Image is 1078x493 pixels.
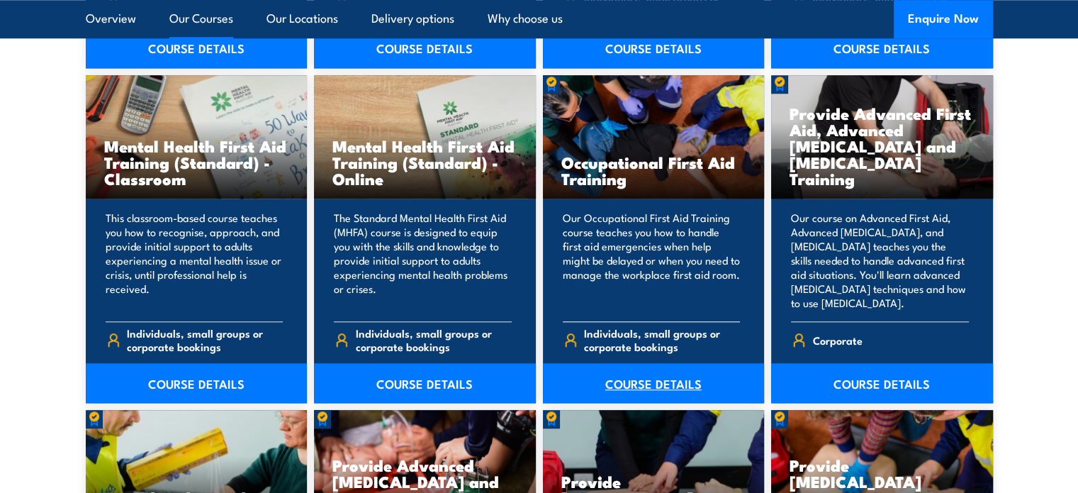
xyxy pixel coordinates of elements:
[543,363,765,403] a: COURSE DETAILS
[332,138,517,187] h3: Mental Health First Aid Training (Standard) - Online
[771,363,993,403] a: COURSE DETAILS
[584,326,740,353] span: Individuals, small groups or corporate bookings
[563,211,741,310] p: Our Occupational First Aid Training course teaches you how to handle first aid emergencies when h...
[314,363,536,403] a: COURSE DETAILS
[314,28,536,68] a: COURSE DETAILS
[104,138,289,187] h3: Mental Health First Aid Training (Standard) - Classroom
[771,28,993,68] a: COURSE DETAILS
[561,154,746,187] h3: Occupational First Aid Training
[790,105,975,187] h3: Provide Advanced First Aid, Advanced [MEDICAL_DATA] and [MEDICAL_DATA] Training
[86,28,308,68] a: COURSE DETAILS
[543,28,765,68] a: COURSE DETAILS
[356,326,512,353] span: Individuals, small groups or corporate bookings
[127,326,283,353] span: Individuals, small groups or corporate bookings
[791,211,969,310] p: Our course on Advanced First Aid, Advanced [MEDICAL_DATA], and [MEDICAL_DATA] teaches you the ski...
[334,211,512,310] p: The Standard Mental Health First Aid (MHFA) course is designed to equip you with the skills and k...
[86,363,308,403] a: COURSE DETAILS
[813,329,863,351] span: Corporate
[106,211,283,310] p: This classroom-based course teaches you how to recognise, approach, and provide initial support t...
